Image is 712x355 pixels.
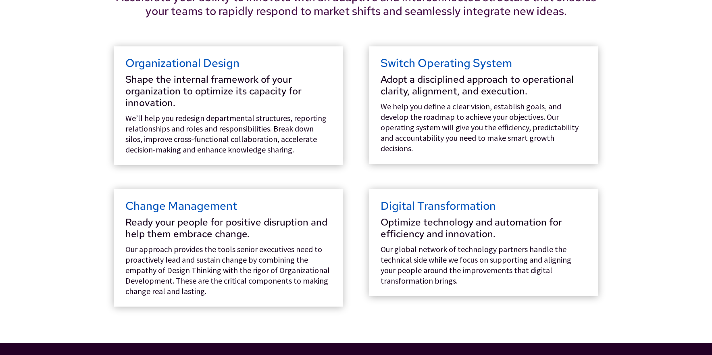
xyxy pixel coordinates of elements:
[381,217,587,244] h3: Optimize technology and automation for efficiency and innovation.
[381,199,587,217] h2: Digital Transformation
[125,217,331,244] h3: Ready your people for positive disruption and help them embrace change.
[125,113,331,155] p: We’ll help you redesign departmental structures, reporting relationships and roles and responsibi...
[381,101,587,154] p: We help you define a clear vision, establish goals, and develop the roadmap to achieve your objec...
[125,56,331,74] h2: Organizational Design
[125,74,331,113] h3: Shape the internal framework of your organization to optimize its capacity for innovation.
[381,244,587,286] p: Our global network of technology partners handle the technical side while we focus on supporting ...
[381,56,587,74] h2: Switch Operating System
[125,199,331,217] h2: Change Management
[125,244,331,297] p: Our approach provides the tools senior executives need to proactively lead and sustain change by ...
[381,74,587,101] h3: Adopt a disciplined approach to operational clarity, alignment, and execution.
